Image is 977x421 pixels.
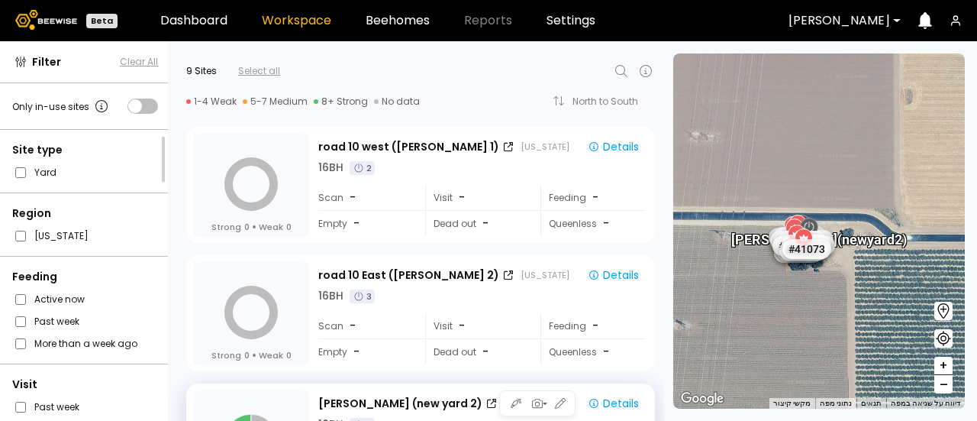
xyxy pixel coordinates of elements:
[318,339,414,364] div: Empty
[12,206,158,222] div: Region
[353,344,360,360] span: -
[592,189,600,206] div: -
[244,221,250,233] span: 0
[186,96,237,108] div: 1-4 Weak
[588,140,639,154] div: Details
[238,64,280,78] div: Select all
[34,313,79,329] label: Past week
[425,185,530,210] div: Visit
[769,228,817,248] div: # 41048
[318,160,343,176] div: 16 BH
[314,96,368,108] div: 8+ Strong
[32,54,61,70] span: Filter
[243,96,308,108] div: 5-7 Medium
[521,269,569,281] div: [US_STATE]
[482,344,488,360] span: -
[318,313,414,338] div: Scan
[521,141,569,153] div: [US_STATE]
[820,398,852,409] button: נתוני מפה
[12,269,158,285] div: Feeding
[34,228,89,244] label: [US_STATE]
[12,142,158,158] div: Site type
[934,357,953,375] button: +
[939,356,948,375] span: +
[540,211,645,236] div: Queenless
[318,139,499,155] div: road 10 west ([PERSON_NAME] 1)
[160,15,227,27] a: Dashboard
[540,185,645,210] div: Feeding
[350,161,375,175] div: 2
[459,318,465,334] span: -
[262,15,331,27] a: Workspace
[425,339,530,364] div: Dead out
[425,211,530,236] div: Dead out
[244,349,250,361] span: 0
[286,349,292,361] span: 0
[592,318,600,334] div: -
[547,15,595,27] a: Settings
[12,377,158,393] div: Visit
[34,335,137,351] label: More than a week ago
[318,211,414,236] div: Empty
[782,238,831,258] div: # 41073
[677,389,727,409] a: ‏פתיחת האזור הזה במפות Google (ייפתח חלון חדש)
[774,243,823,263] div: # 41082
[770,230,819,250] div: # 41057
[120,55,158,69] button: Clear All
[318,185,414,210] div: Scan
[540,339,645,364] div: Queenless
[350,189,356,206] span: -
[582,393,645,413] button: Details
[464,15,512,27] span: Reports
[582,265,645,285] button: Details
[603,215,609,232] span: -
[482,215,488,232] span: -
[934,375,953,393] button: –
[318,267,499,283] div: road 10 East ([PERSON_NAME] 2)
[15,10,77,30] img: Beewise logo
[773,398,811,409] button: מקשי קיצור
[318,288,343,304] div: 16 BH
[34,164,56,180] label: Yard
[588,397,639,410] div: Details
[772,236,821,256] div: # 41059
[861,399,882,407] a: תנאים
[603,344,609,360] span: -
[186,64,217,78] div: 9 Sites
[572,97,649,106] div: North to South
[211,349,292,361] div: Strong Weak
[588,268,639,282] div: Details
[34,399,79,415] label: Past week
[891,399,960,407] a: דיווח על שגיאה במפה
[582,137,645,157] button: Details
[350,290,375,303] div: 3
[350,318,356,334] span: -
[374,96,420,108] div: No data
[12,97,111,115] div: Only in-use sites
[677,389,727,409] img: Google
[211,221,292,233] div: Strong Weak
[86,14,118,28] div: Beta
[34,291,85,307] label: Active now
[459,189,465,206] span: -
[731,215,907,247] div: [PERSON_NAME] (new yard 2)
[318,396,482,412] div: [PERSON_NAME] (new yard 2)
[366,15,430,27] a: Beehomes
[425,313,530,338] div: Visit
[286,221,292,233] span: 0
[353,215,360,232] span: -
[779,241,828,261] div: # 41067
[777,241,826,261] div: # 41075
[940,375,948,394] span: –
[540,313,645,338] div: Feeding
